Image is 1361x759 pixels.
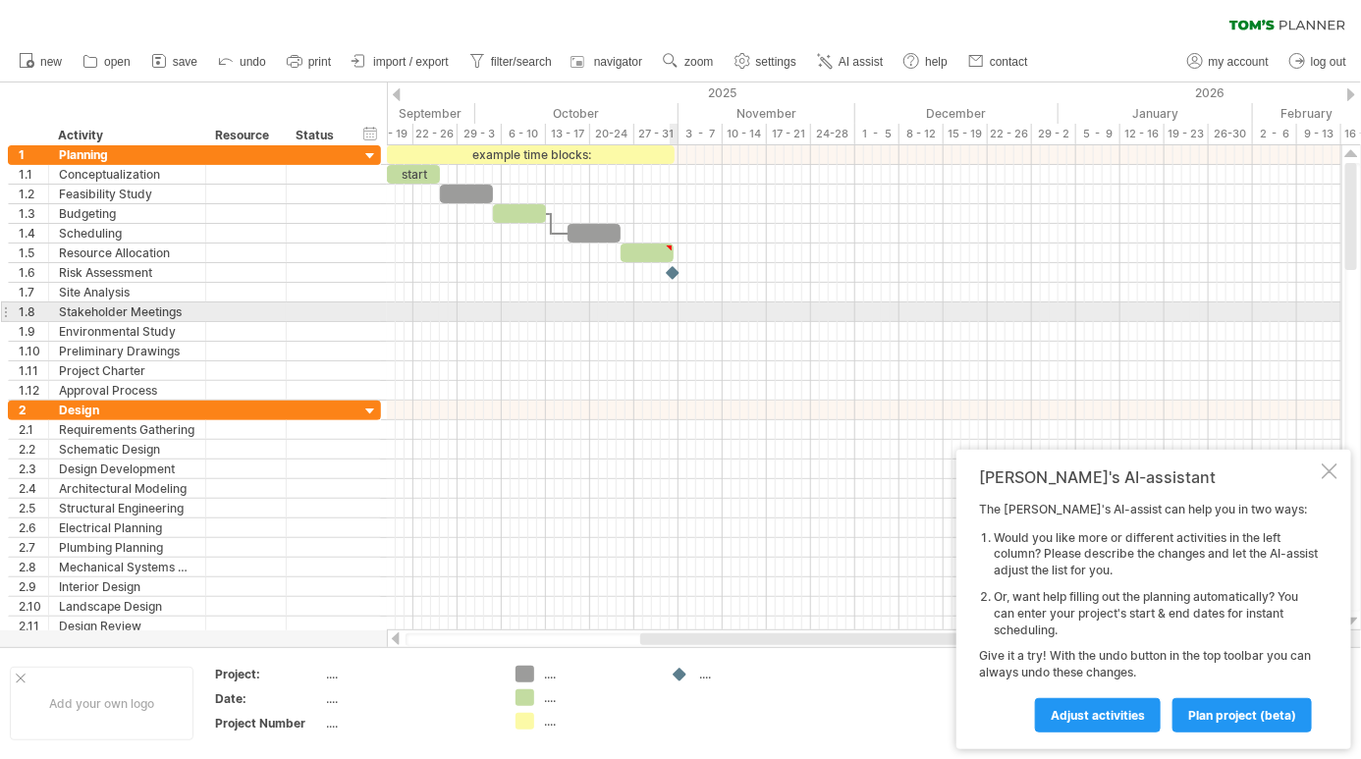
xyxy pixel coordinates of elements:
[347,49,455,75] a: import / export
[327,666,492,682] div: ....
[59,204,195,223] div: Budgeting
[387,145,675,164] div: example time blocks:
[990,55,1028,69] span: contact
[59,185,195,203] div: Feasibility Study
[59,617,195,635] div: Design Review
[1051,708,1145,723] span: Adjust activities
[679,124,723,144] div: 3 - 7
[19,518,48,537] div: 2.6
[756,55,796,69] span: settings
[327,715,492,732] div: ....
[59,263,195,282] div: Risk Assessment
[767,124,811,144] div: 17 - 21
[59,145,195,164] div: Planning
[1297,124,1341,144] div: 9 - 13
[369,124,413,144] div: 15 - 19
[240,55,266,69] span: undo
[594,55,642,69] span: navigator
[173,55,197,69] span: save
[59,499,195,517] div: Structural Engineering
[215,666,323,682] div: Project:
[59,381,195,400] div: Approval Process
[723,124,767,144] div: 10 - 14
[684,55,713,69] span: zoom
[855,103,1059,124] div: December 2025
[730,49,802,75] a: settings
[59,518,195,537] div: Electrical Planning
[1209,124,1253,144] div: 26-30
[475,103,679,124] div: October 2025
[59,577,195,596] div: Interior Design
[925,55,948,69] span: help
[19,597,48,616] div: 2.10
[1165,124,1209,144] div: 19 - 23
[59,401,195,419] div: Design
[1188,708,1296,723] span: plan project (beta)
[413,124,458,144] div: 22 - 26
[59,342,195,360] div: Preliminary Drawings
[19,302,48,321] div: 1.8
[19,440,48,459] div: 2.2
[59,538,195,557] div: Plumbing Planning
[1253,124,1297,144] div: 2 - 6
[1032,124,1076,144] div: 29 - 2
[59,558,195,576] div: Mechanical Systems Design
[59,244,195,262] div: Resource Allocation
[1059,103,1253,124] div: January 2026
[1209,55,1269,69] span: my account
[1311,55,1346,69] span: log out
[19,322,48,341] div: 1.9
[19,204,48,223] div: 1.3
[59,224,195,243] div: Scheduling
[19,479,48,498] div: 2.4
[215,715,323,732] div: Project Number
[19,499,48,517] div: 2.5
[1076,124,1120,144] div: 5 - 9
[544,689,651,706] div: ....
[811,124,855,144] div: 24-28
[59,283,195,301] div: Site Analysis
[327,690,492,707] div: ....
[544,713,651,730] div: ....
[19,381,48,400] div: 1.12
[1120,124,1165,144] div: 12 - 16
[19,283,48,301] div: 1.7
[19,361,48,380] div: 1.11
[658,49,719,75] a: zoom
[19,460,48,478] div: 2.3
[19,263,48,282] div: 1.6
[1182,49,1275,75] a: my account
[1284,49,1352,75] a: log out
[979,467,1318,487] div: [PERSON_NAME]'s AI-assistant
[215,690,323,707] div: Date:
[458,124,502,144] div: 29 - 3
[10,667,193,740] div: Add your own logo
[59,302,195,321] div: Stakeholder Meetings
[387,165,440,184] div: start
[282,49,337,75] a: print
[994,530,1318,579] li: Would you like more or different activities in the left column? Please describe the changes and l...
[19,420,48,439] div: 2.1
[59,322,195,341] div: Environmental Study
[59,440,195,459] div: Schematic Design
[812,49,889,75] a: AI assist
[59,460,195,478] div: Design Development
[40,55,62,69] span: new
[59,479,195,498] div: Architectural Modeling
[215,126,275,145] div: Resource
[308,55,331,69] span: print
[58,126,194,145] div: Activity
[19,224,48,243] div: 1.4
[59,420,195,439] div: Requirements Gathering
[19,244,48,262] div: 1.5
[14,49,68,75] a: new
[544,666,651,682] div: ....
[944,124,988,144] div: 15 - 19
[898,49,953,75] a: help
[104,55,131,69] span: open
[19,342,48,360] div: 1.10
[855,124,899,144] div: 1 - 5
[373,55,449,69] span: import / export
[19,145,48,164] div: 1
[994,589,1318,638] li: Or, want help filling out the planning automatically? You can enter your project's start & end da...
